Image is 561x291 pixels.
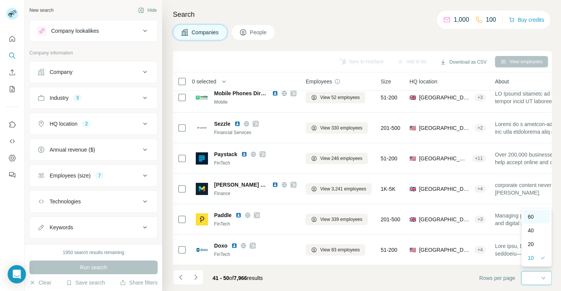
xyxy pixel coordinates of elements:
[50,198,81,205] div: Technologies
[306,122,368,134] button: View 330 employees
[196,213,208,225] img: Logo of Paddle
[50,68,73,76] div: Company
[214,251,297,258] div: FinTech
[196,125,208,131] img: Logo of Sezzle
[30,22,157,40] button: Company lookalikes
[320,94,360,101] span: View 52 employees
[214,160,297,166] div: FinTech
[30,63,157,81] button: Company
[474,125,486,131] div: + 2
[409,155,416,162] span: 🇺🇸
[30,141,157,159] button: Annual revenue ($)
[214,120,231,128] span: Sezzle
[454,15,469,24] p: 1,000
[306,244,365,256] button: View 83 employees
[472,155,486,162] div: + 11
[241,151,247,157] img: LinkedIn logo
[419,185,471,193] span: [GEOGRAPHIC_DATA], [GEOGRAPHIC_DATA], [GEOGRAPHIC_DATA], [GEOGRAPHIC_DATA]
[66,279,105,286] button: Save search
[173,9,552,20] h4: Search
[6,49,18,62] button: Search
[528,240,534,248] p: 20
[29,7,53,14] div: New search
[188,270,203,285] button: Navigate to next page
[214,211,232,219] span: Paddle
[528,254,534,262] p: 10
[6,118,18,131] button: Use Surfe on LinkedIn
[381,94,398,101] span: 51-200
[320,216,363,223] span: View 339 employees
[474,246,486,253] div: + 4
[95,172,104,179] div: 7
[381,185,396,193] span: 1K-5K
[192,78,216,85] span: 0 selected
[6,32,18,46] button: Quick start
[419,155,469,162] span: [GEOGRAPHIC_DATA], [GEOGRAPHIC_DATA]
[63,249,124,256] div: 1950 search results remaining
[196,91,208,104] img: Logo of Mobile Phones Direct
[409,185,416,193] span: 🇬🇧
[381,155,398,162] span: 51-200
[435,56,492,68] button: Download as CSV
[306,214,368,225] button: View 339 employees
[214,129,297,136] div: Financial Services
[6,82,18,96] button: My lists
[214,221,297,227] div: FinTech
[479,274,515,282] span: Rows per page
[214,150,237,158] span: Paystack
[486,15,496,24] p: 100
[419,94,471,101] span: [GEOGRAPHIC_DATA], [GEOGRAPHIC_DATA], [GEOGRAPHIC_DATA]
[29,279,51,286] button: Clear
[30,192,157,211] button: Technologies
[528,227,534,234] p: 40
[381,216,400,223] span: 201-500
[50,94,69,102] div: Industry
[235,212,242,218] img: LinkedIn logo
[320,185,366,192] span: View 3,241 employees
[474,216,486,223] div: + 3
[381,78,391,85] span: Size
[6,134,18,148] button: Use Surfe API
[231,243,237,249] img: LinkedIn logo
[250,29,268,36] span: People
[173,270,188,285] button: Navigate to previous page
[234,275,247,281] span: 7,966
[320,155,363,162] span: View 246 employees
[229,275,234,281] span: of
[306,78,332,85] span: Employees
[120,279,158,286] button: Share filters
[528,213,534,221] p: 60
[409,78,437,85] span: HQ location
[214,190,297,197] div: Finance
[192,29,219,36] span: Companies
[306,92,365,103] button: View 52 employees
[30,115,157,133] button: HQ location2
[50,146,95,153] div: Annual revenue ($)
[8,265,26,283] div: Open Intercom Messenger
[50,120,77,128] div: HQ location
[474,185,486,192] div: + 4
[30,218,157,237] button: Keywords
[50,172,90,179] div: Employees (size)
[474,94,486,101] div: + 3
[30,89,157,107] button: Industry3
[272,90,278,96] img: LinkedIn logo
[509,14,544,25] button: Buy credits
[213,275,263,281] span: results
[306,153,368,164] button: View 246 employees
[6,66,18,79] button: Enrich CSV
[196,183,208,195] img: Logo of Monzo Bank
[196,152,208,165] img: Logo of Paystack
[409,124,416,132] span: 🇺🇸
[50,224,73,231] div: Keywords
[419,124,471,132] span: [GEOGRAPHIC_DATA], [US_STATE]
[419,216,471,223] span: [GEOGRAPHIC_DATA], [GEOGRAPHIC_DATA], [GEOGRAPHIC_DATA]
[30,166,157,185] button: Employees (size)7
[214,99,297,106] div: Mobile
[82,120,91,127] div: 2
[214,242,227,249] span: Doxo
[213,275,229,281] span: 41 - 50
[320,246,360,253] span: View 83 employees
[409,94,416,101] span: 🇬🇧
[409,216,416,223] span: 🇬🇧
